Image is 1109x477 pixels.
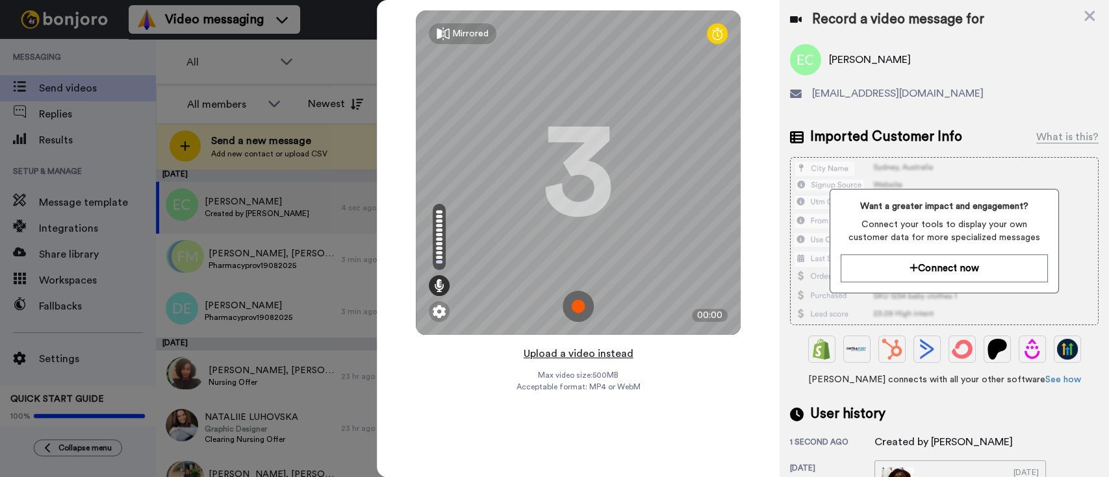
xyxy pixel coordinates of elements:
div: 1 second ago [790,437,874,450]
img: Drip [1022,339,1043,360]
img: ic_record_start.svg [563,291,594,322]
span: Connect your tools to display your own customer data for more specialized messages [841,218,1048,244]
div: What is this? [1036,129,1099,145]
button: Connect now [841,254,1048,282]
span: User history [810,404,886,424]
img: GoHighLevel [1057,339,1078,360]
div: 3 [542,124,614,221]
div: Created by [PERSON_NAME] [874,434,1013,450]
a: See how [1045,375,1081,384]
button: Upload a video instead [520,345,637,362]
span: Acceptable format: MP4 or WebM [516,382,641,392]
img: Hubspot [882,339,902,360]
span: Max video size: 500 MB [538,370,618,380]
img: Shopify [811,339,832,360]
span: [PERSON_NAME] connects with all your other software [790,373,1099,386]
span: [EMAIL_ADDRESS][DOMAIN_NAME] [812,86,984,101]
img: Patreon [987,339,1008,360]
span: Want a greater impact and engagement? [841,200,1048,213]
span: Imported Customer Info [810,127,962,147]
img: Ontraport [847,339,867,360]
div: 00:00 [692,309,728,322]
img: ActiveCampaign [917,339,937,360]
img: ic_gear.svg [433,305,446,318]
img: ConvertKit [952,339,973,360]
